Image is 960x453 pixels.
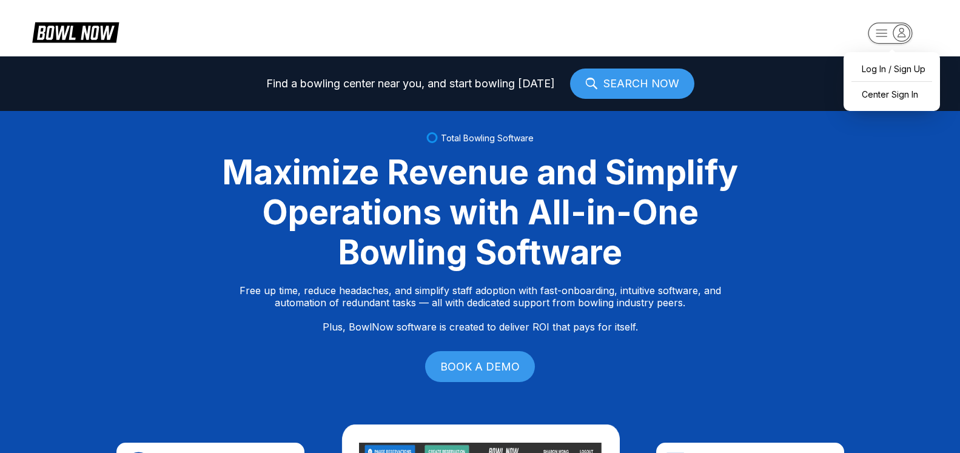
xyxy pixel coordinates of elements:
span: Find a bowling center near you, and start bowling [DATE] [266,78,555,90]
a: SEARCH NOW [570,69,694,99]
p: Free up time, reduce headaches, and simplify staff adoption with fast-onboarding, intuitive softw... [240,284,721,333]
a: Center Sign In [850,84,934,105]
a: Log In / Sign Up [850,58,934,79]
span: Total Bowling Software [441,133,534,143]
a: BOOK A DEMO [425,351,535,382]
div: Maximize Revenue and Simplify Operations with All-in-One Bowling Software [207,152,753,272]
